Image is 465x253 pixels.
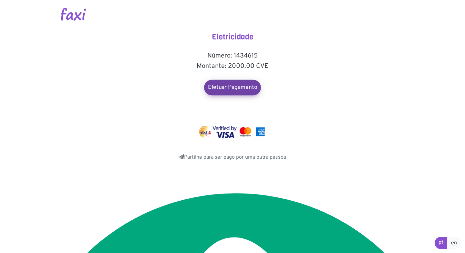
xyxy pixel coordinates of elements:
a: Efetuar Pagamento [204,80,261,95]
img: vinti4 [199,126,212,138]
img: mastercard [254,126,266,138]
img: mastercard [238,126,253,138]
a: en [447,237,461,249]
a: pt [435,237,447,249]
img: visa [212,126,237,138]
h5: Montante: 2000.00 CVE [168,62,297,70]
h4: Eletricidade [168,32,297,42]
a: Partilhe para ser pago por uma outra pessoa [179,154,286,161]
h5: Número: 1434615 [168,52,297,60]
